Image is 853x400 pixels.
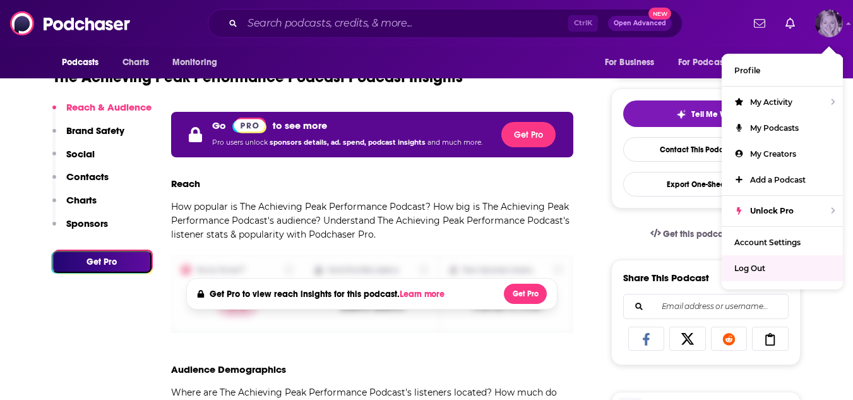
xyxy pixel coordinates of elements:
ul: Show profile menu [722,54,843,289]
a: Copy Link [752,327,789,351]
img: Podchaser - Follow, Share and Rate Podcasts [10,11,131,35]
a: My Podcasts [722,115,843,141]
span: Monitoring [172,54,217,71]
button: Sponsors [52,217,108,241]
button: Export One-Sheet [623,172,789,197]
a: Pro website [232,117,267,133]
span: Charts [122,54,150,71]
p: Contacts [66,171,109,183]
span: My Activity [750,97,792,107]
button: open menu [754,51,800,75]
a: Add a Podcast [722,167,843,193]
button: Open AdvancedNew [608,16,672,31]
a: Share on X/Twitter [669,327,706,351]
button: open menu [164,51,234,75]
p: How popular is The Achieving Peak Performance Podcast? How big is The Achieving Peak Performance ... [171,200,574,241]
span: Get this podcast via API [663,229,761,239]
h3: Share This Podcast [623,272,709,284]
p: to see more [273,119,327,131]
span: Open Advanced [614,20,666,27]
span: My Creators [750,149,796,159]
button: Social [52,148,95,171]
button: open menu [670,51,757,75]
img: tell me why sparkle [676,109,686,119]
div: Search followers [623,294,789,319]
button: Learn more [400,289,448,300]
button: Show profile menu [815,9,843,37]
input: Search podcasts, credits, & more... [242,13,568,33]
span: Podcasts [62,54,99,71]
a: Account Settings [722,229,843,255]
span: Unlock Pro [750,206,794,215]
img: Podchaser Pro [232,118,267,133]
p: Pro users unlock and much more. [212,133,482,152]
a: Show notifications dropdown [780,13,800,34]
p: Sponsors [66,217,108,229]
button: Brand Safety [52,124,124,148]
button: open menu [596,51,671,75]
a: My Creators [722,141,843,167]
button: Reach & Audience [52,101,152,124]
p: Social [66,148,95,160]
span: sponsors details, ad. spend, podcast insights [270,138,427,147]
button: Get Pro [501,122,556,147]
button: tell me why sparkleTell Me Why [623,100,789,127]
a: Contact This Podcast [623,137,789,162]
h4: Get Pro to view reach insights for this podcast. [210,289,448,300]
input: Email address or username... [634,294,778,318]
span: Account Settings [734,238,801,247]
a: Share on Facebook [628,327,665,351]
h3: Reach [171,178,200,190]
button: Get Pro [504,284,547,304]
a: Profile [722,58,843,83]
button: Get Pro [52,251,152,273]
h3: Audience Demographics [171,363,286,375]
div: Search podcasts, credits, & more... [208,9,683,38]
span: Add a Podcast [750,175,806,185]
p: Brand Safety [66,124,124,136]
span: For Business [605,54,655,71]
a: Get this podcast via API [640,219,772,250]
span: Logged in as JamieO [815,9,843,37]
button: Contacts [52,171,109,194]
p: Go [212,119,226,131]
a: Show notifications dropdown [749,13,770,34]
span: My Podcasts [750,123,799,133]
span: For Podcasters [678,54,739,71]
button: Charts [52,194,97,217]
button: open menu [53,51,116,75]
span: Profile [734,66,760,75]
span: Ctrl K [568,15,598,32]
span: Tell Me Why [691,109,735,119]
span: New [648,8,671,20]
a: Charts [114,51,157,75]
img: User Profile [815,9,843,37]
a: Share on Reddit [711,327,748,351]
span: Log Out [734,264,765,273]
p: Reach & Audience [66,101,152,113]
p: Charts [66,194,97,206]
